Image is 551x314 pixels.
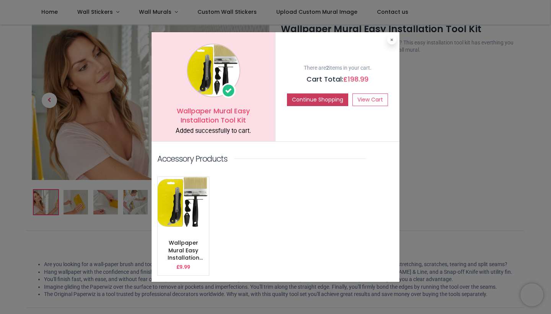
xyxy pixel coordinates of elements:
div: Added successfully to cart. [157,127,269,136]
img: image_1024 [187,44,240,97]
b: 2 [326,65,329,71]
span: 198.99 [348,75,368,84]
p: £ [176,263,190,271]
iframe: Brevo live chat [520,283,543,306]
img: image_512 [158,177,209,229]
p: Accessory Products [157,153,227,164]
span: £ [343,75,368,84]
h5: Cart Total: [281,75,394,84]
a: View Cart [352,93,388,106]
p: There are items in your cart. [281,64,394,72]
a: Wallpaper Mural Easy Installation Tool Kit [168,239,203,269]
h5: Wallpaper Mural Easy Installation Tool Kit [157,106,269,125]
button: Continue Shopping [287,93,348,106]
span: 9.99 [179,264,190,270]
